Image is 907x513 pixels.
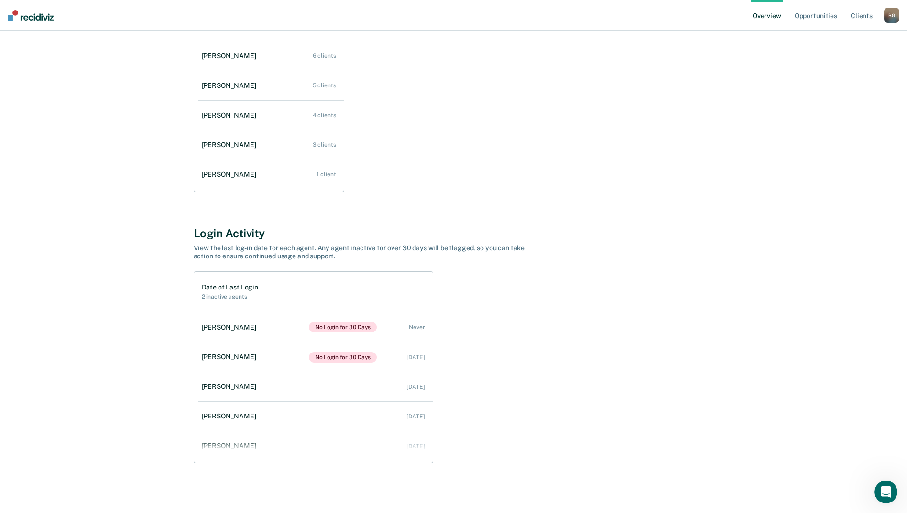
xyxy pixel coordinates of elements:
div: [PERSON_NAME] [202,52,260,60]
div: 4 clients [313,112,336,118]
iframe: Intercom live chat [874,481,897,503]
div: [PERSON_NAME] [202,171,260,179]
div: [PERSON_NAME] [202,323,260,331]
div: [PERSON_NAME] [202,82,260,90]
div: [PERSON_NAME] [202,383,260,391]
div: View the last log-in date for each agent. Any agent inactive for over 30 days will be flagged, so... [194,244,528,260]
div: 1 client [317,171,336,178]
a: [PERSON_NAME] 5 clients [198,72,344,99]
a: [PERSON_NAME] 6 clients [198,43,344,70]
a: [PERSON_NAME] [DATE] [198,403,433,430]
a: [PERSON_NAME] [DATE] [198,373,433,400]
img: Recidiviz [8,10,54,21]
div: 3 clients [313,141,336,148]
span: No Login for 30 Days [309,352,377,363]
a: [PERSON_NAME] 1 client [198,161,344,188]
div: [PERSON_NAME] [202,353,260,361]
div: [PERSON_NAME] [202,111,260,119]
a: [PERSON_NAME]No Login for 30 Days Never [198,312,433,342]
button: BG [884,8,899,23]
div: [PERSON_NAME] [202,412,260,420]
div: Never [409,324,425,331]
div: [PERSON_NAME] [202,442,260,450]
h1: Date of Last Login [202,283,258,291]
div: [DATE] [406,354,425,361]
div: 6 clients [313,53,336,59]
a: [PERSON_NAME] [DATE] [198,432,433,460]
div: Login Activity [194,226,714,240]
div: [DATE] [406,384,425,390]
div: [PERSON_NAME] [202,141,260,149]
div: 5 clients [313,82,336,89]
a: [PERSON_NAME] 4 clients [198,102,344,129]
div: [DATE] [406,413,425,420]
h2: 2 inactive agents [202,293,258,300]
a: [PERSON_NAME] 3 clients [198,131,344,159]
div: B G [884,8,899,23]
span: No Login for 30 Days [309,322,377,332]
div: [DATE] [406,443,425,449]
a: [PERSON_NAME]No Login for 30 Days [DATE] [198,342,433,372]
